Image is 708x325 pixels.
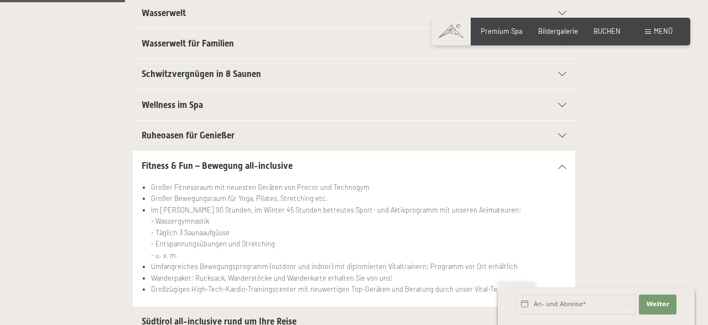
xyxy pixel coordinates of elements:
span: Wasserwelt [142,8,186,18]
li: Großer Fitnessraum mit neuesten Geräten von Precor und Technogym [151,182,566,193]
span: Schwitzvergnügen in 8 Saunen [142,69,261,79]
span: Menü [654,27,673,35]
li: Großzügiges High-Tech-Kardio-Trainingscenter mit neuwertigen Top-Geräten und Beratung durch unser... [151,283,566,295]
a: Bildergalerie [538,27,578,35]
li: Großer Bewegungsraum für Yoga, Pilates, Stretching etc. [151,193,566,204]
li: Im [PERSON_NAME] 90 Stunden, im Winter 45 Stunden betreutes Sport- und Aktivprogramm mit unseren ... [151,204,566,261]
li: Umfangreiches Bewegungsprogramm (outdoor und indoor) mit diplomierten Vitaltrainern; Programm vor... [151,261,566,272]
span: Wasserwelt für Familien [142,38,234,49]
span: Schnellanfrage [498,281,536,287]
li: Wanderpaket: Rucksack, Wanderstöcke und Wanderkarte erhalten Sie von uns! [151,272,566,283]
a: Premium Spa [481,27,523,35]
a: BUCHEN [594,27,621,35]
span: Wellness im Spa [142,100,203,110]
span: Fitness & Fun – Bewegung all-inclusive [142,161,293,171]
button: Weiter [639,295,676,314]
span: Ruheoasen für Genießer [142,130,235,141]
span: Weiter [646,300,669,309]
